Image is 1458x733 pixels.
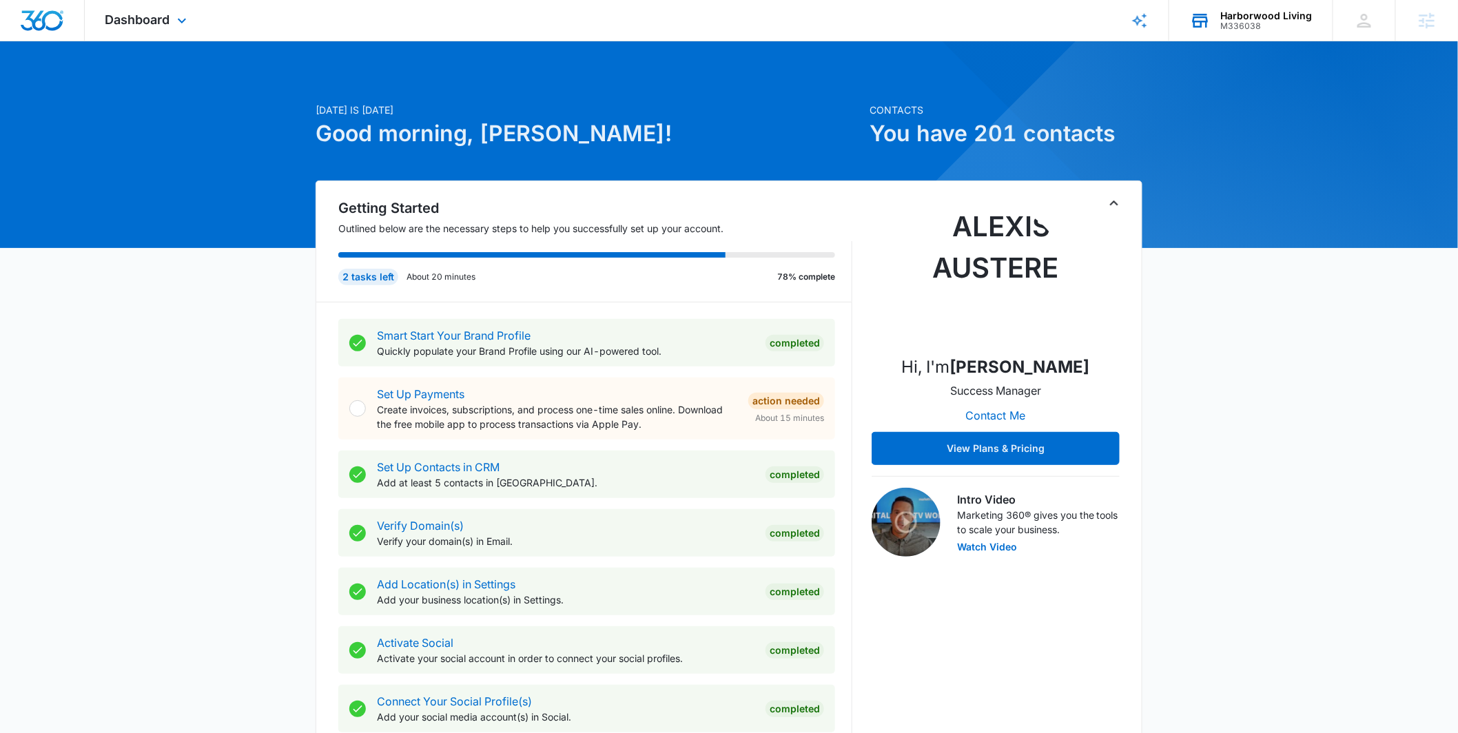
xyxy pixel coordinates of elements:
a: Connect Your Social Profile(s) [377,694,532,708]
h2: Getting Started [338,198,852,218]
p: Quickly populate your Brand Profile using our AI-powered tool. [377,344,754,358]
img: logo_orange.svg [22,22,33,33]
button: Watch Video [957,542,1017,552]
button: Toggle Collapse [1106,195,1122,211]
h3: Intro Video [957,491,1120,508]
p: Success Manager [950,382,1041,399]
button: Contact Me [952,399,1040,432]
span: About 15 minutes [755,412,824,424]
p: Marketing 360® gives you the tools to scale your business. [957,508,1120,537]
span: Dashboard [105,12,170,27]
div: Completed [766,584,824,600]
div: Completed [766,701,824,717]
p: Add at least 5 contacts in [GEOGRAPHIC_DATA]. [377,475,754,490]
div: Action Needed [748,393,824,409]
div: Keywords by Traffic [152,81,232,90]
a: Smart Start Your Brand Profile [377,329,531,342]
div: Completed [766,642,824,659]
p: Hi, I'm [902,355,1090,380]
button: View Plans & Pricing [872,432,1120,465]
p: Add your social media account(s) in Social. [377,710,754,724]
a: Add Location(s) in Settings [377,577,515,591]
p: [DATE] is [DATE] [316,103,861,117]
div: account id [1221,21,1313,31]
a: Activate Social [377,636,453,650]
p: Add your business location(s) in Settings. [377,592,754,607]
p: About 20 minutes [407,271,475,283]
div: 2 tasks left [338,269,398,285]
div: Domain: [DOMAIN_NAME] [36,36,152,47]
p: Outlined below are the necessary steps to help you successfully set up your account. [338,221,852,236]
div: Completed [766,335,824,351]
p: Verify your domain(s) in Email. [377,534,754,548]
div: Domain Overview [52,81,123,90]
strong: [PERSON_NAME] [950,357,1090,377]
img: Intro Video [872,488,941,557]
div: Completed [766,466,824,483]
a: Verify Domain(s) [377,519,464,533]
p: Activate your social account in order to connect your social profiles. [377,651,754,665]
p: 78% complete [777,271,835,283]
h1: You have 201 contacts [870,117,1142,150]
a: Set Up Payments [377,387,464,401]
img: tab_keywords_by_traffic_grey.svg [137,80,148,91]
div: account name [1221,10,1313,21]
img: website_grey.svg [22,36,33,47]
div: v 4.0.25 [39,22,68,33]
div: Completed [766,525,824,541]
img: tab_domain_overview_orange.svg [37,80,48,91]
img: Alexis Austere [927,206,1065,344]
p: Create invoices, subscriptions, and process one-time sales online. Download the free mobile app t... [377,402,737,431]
h1: Good morning, [PERSON_NAME]! [316,117,861,150]
p: Contacts [870,103,1142,117]
a: Set Up Contacts in CRM [377,460,500,474]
